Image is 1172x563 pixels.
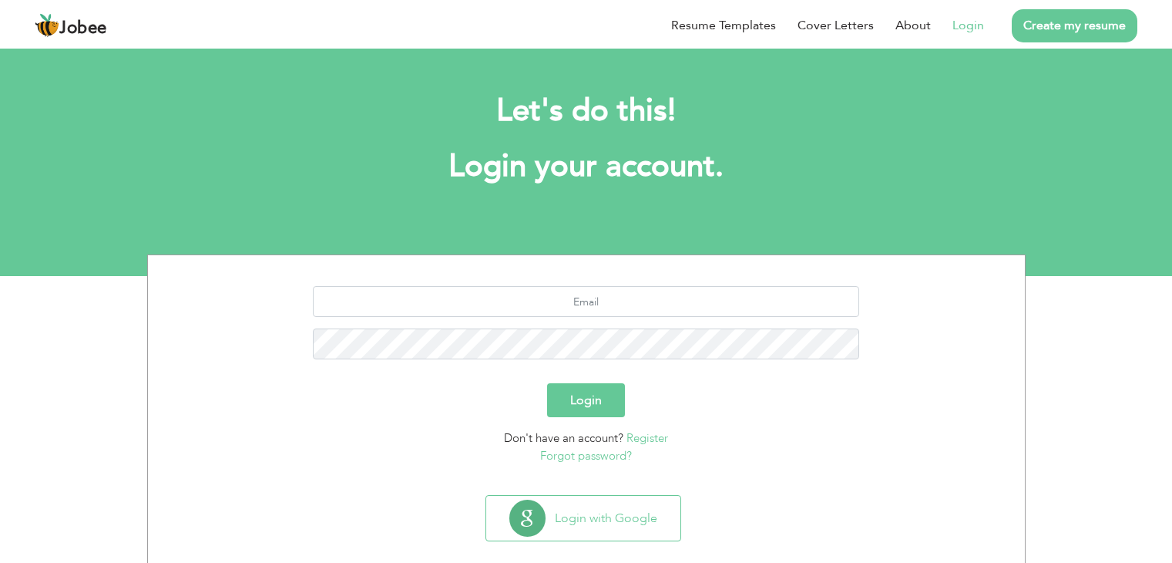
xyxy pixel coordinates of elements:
[798,16,874,35] a: Cover Letters
[547,383,625,417] button: Login
[952,16,984,35] a: Login
[504,430,623,446] span: Don't have an account?
[170,147,1002,187] h1: Login your account.
[170,91,1002,131] h2: Let's do this!
[671,16,776,35] a: Resume Templates
[895,16,931,35] a: About
[59,20,107,37] span: Jobee
[1012,9,1137,42] a: Create my resume
[35,13,107,38] a: Jobee
[540,448,632,464] a: Forgot password?
[313,286,859,317] input: Email
[626,430,668,446] a: Register
[35,13,59,38] img: jobee.io
[486,496,680,541] button: Login with Google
